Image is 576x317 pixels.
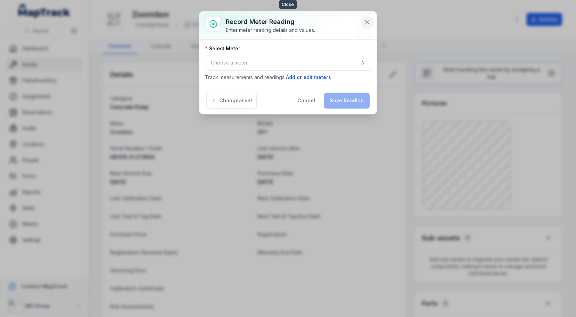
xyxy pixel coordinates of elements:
[226,17,315,27] h3: Record meter reading
[205,74,371,81] p: Track measurements and readings.
[205,45,240,52] label: Select Meter
[286,74,331,81] button: Add or edit meters
[206,93,257,109] button: Changeasset
[279,0,297,9] span: Close
[205,55,371,71] button: Choose a meter
[291,93,321,109] button: Cancel
[226,27,315,34] div: Enter meter reading details and values.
